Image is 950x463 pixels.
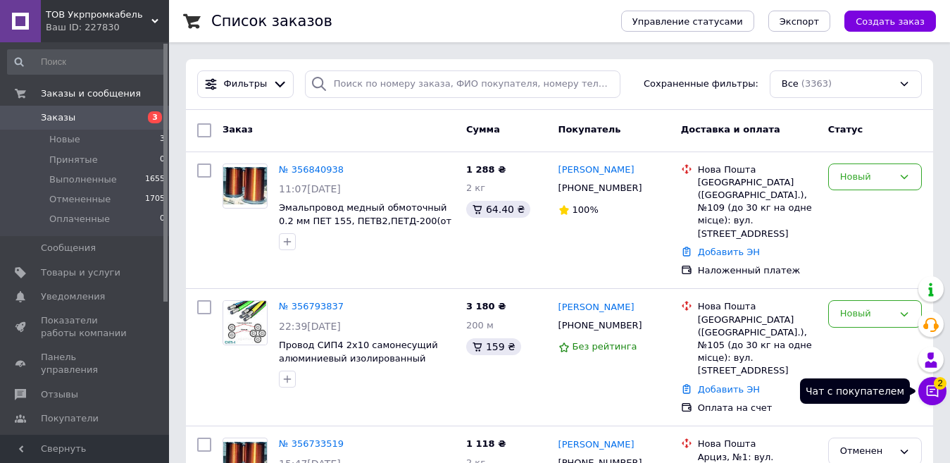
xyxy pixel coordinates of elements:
[698,300,817,313] div: Нова Пошта
[698,438,817,450] div: Нова Пошта
[279,301,344,311] a: № 356793837
[49,133,80,146] span: Новые
[698,163,817,176] div: Нова Пошта
[466,164,506,175] span: 1 288 ₴
[148,111,162,123] span: 3
[46,8,151,21] span: ТОВ Укрпромкабель
[223,163,268,209] a: Фото товару
[621,11,754,32] button: Управление статусами
[558,124,621,135] span: Покупатель
[223,300,268,345] a: Фото товару
[466,320,494,331] span: 200 м
[830,16,936,26] a: Создать заказ
[556,179,645,197] div: [PHONE_NUMBER]
[279,321,341,332] span: 22:39[DATE]
[934,377,946,390] span: 2
[681,124,780,135] span: Доставка и оплата
[211,13,332,30] h1: Список заказов
[41,111,75,124] span: Заказы
[698,247,760,257] a: Добавить ЭН
[279,438,344,449] a: № 356733519
[698,314,817,378] div: [GEOGRAPHIC_DATA] ([GEOGRAPHIC_DATA].), №105 (до 30 кг на одне місце): вул. [STREET_ADDRESS]
[49,213,110,226] span: Оплаченные
[46,21,169,34] div: Ваш ID: 227830
[224,78,268,91] span: Фильтры
[279,340,438,364] a: Провод СИП4 2х10 самонесущий алюминиевый изолированный
[49,193,111,206] span: Отмененные
[466,201,530,218] div: 64.40 ₴
[466,301,506,311] span: 3 180 ₴
[145,193,165,206] span: 1705
[573,204,599,215] span: 100%
[305,70,620,98] input: Поиск по номеру заказа, ФИО покупателя, номеру телефона, Email, номеру накладной
[41,242,96,254] span: Сообщения
[7,49,166,75] input: Поиск
[698,264,817,277] div: Наложенный платеж
[49,173,117,186] span: Выполненные
[41,412,99,425] span: Покупатели
[41,290,105,303] span: Уведомления
[223,124,253,135] span: Заказ
[558,163,635,177] a: [PERSON_NAME]
[41,87,141,100] span: Заказы и сообщения
[279,202,451,239] a: Эмальпровод медный обмоточный 0.2 мм ПЕТ 155, ПЕТВ2,ПЕТД-200(от 0.5 кг)
[41,388,78,401] span: Отзывы
[840,307,893,321] div: Новый
[780,16,819,27] span: Экспорт
[698,384,760,395] a: Добавить ЭН
[223,167,267,204] img: Фото товару
[49,154,98,166] span: Принятые
[632,16,743,27] span: Управление статусами
[801,78,832,89] span: (3363)
[466,124,500,135] span: Сумма
[558,438,635,452] a: [PERSON_NAME]
[279,183,341,195] span: 11:07[DATE]
[782,78,799,91] span: Все
[160,213,165,226] span: 0
[698,176,817,240] div: [GEOGRAPHIC_DATA] ([GEOGRAPHIC_DATA].), №109 (до 30 кг на одне місце): вул. [STREET_ADDRESS]
[840,444,893,459] div: Отменен
[160,154,165,166] span: 0
[466,183,485,193] span: 2 кг
[828,124,863,135] span: Статус
[556,316,645,335] div: [PHONE_NUMBER]
[918,377,946,405] button: Чат с покупателем2
[698,402,817,414] div: Оплата на счет
[844,11,936,32] button: Создать заказ
[41,266,120,279] span: Товары и услуги
[41,351,130,376] span: Панель управления
[768,11,830,32] button: Экспорт
[644,78,758,91] span: Сохраненные фильтры:
[558,301,635,314] a: [PERSON_NAME]
[41,314,130,340] span: Показатели работы компании
[840,170,893,185] div: Новый
[224,301,267,345] img: Фото товару
[573,341,637,352] span: Без рейтинга
[800,378,910,404] div: Чат с покупателем
[466,438,506,449] span: 1 118 ₴
[856,16,925,27] span: Создать заказ
[160,133,165,146] span: 3
[466,338,521,355] div: 159 ₴
[145,173,165,186] span: 1655
[279,164,344,175] a: № 356840938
